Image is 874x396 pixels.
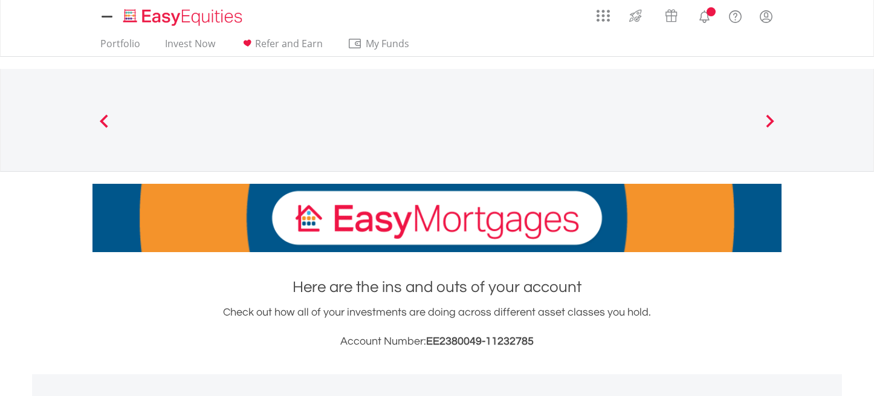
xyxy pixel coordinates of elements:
img: EasyEquities_Logo.png [121,7,247,27]
a: Home page [118,3,247,27]
a: Invest Now [160,37,220,56]
span: EE2380049-11232785 [426,336,534,347]
div: Check out how all of your investments are doing across different asset classes you hold. [92,304,782,350]
span: My Funds [348,36,427,51]
a: FAQ's and Support [720,3,751,27]
a: Notifications [689,3,720,27]
a: My Profile [751,3,782,30]
span: Refer and Earn [255,37,323,50]
a: AppsGrid [589,3,618,22]
img: EasyMortage Promotion Banner [92,184,782,252]
h3: Account Number: [92,333,782,350]
a: Portfolio [95,37,145,56]
a: Refer and Earn [235,37,328,56]
img: thrive-v2.svg [626,6,646,25]
img: grid-menu-icon.svg [597,9,610,22]
img: vouchers-v2.svg [661,6,681,25]
h1: Here are the ins and outs of your account [92,276,782,298]
a: Vouchers [653,3,689,25]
